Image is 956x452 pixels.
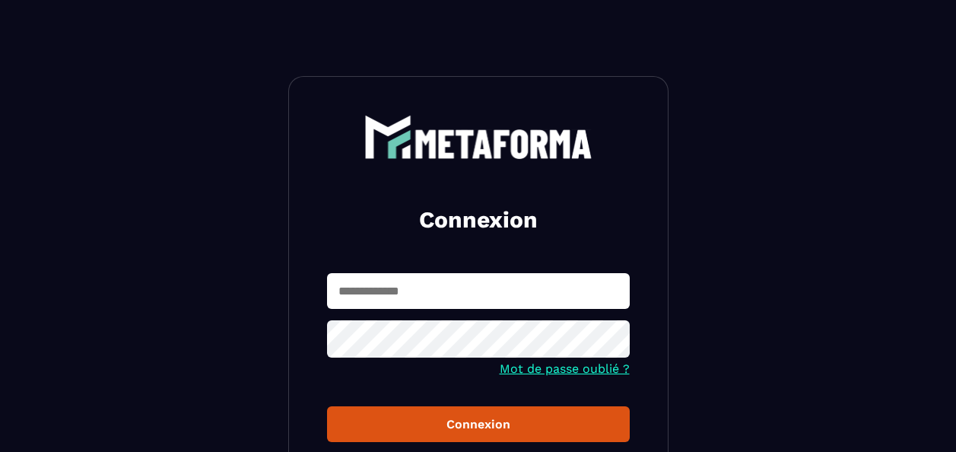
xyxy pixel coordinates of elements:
img: logo [364,115,592,159]
a: logo [327,115,630,159]
div: Connexion [339,417,618,431]
a: Mot de passe oublié ? [500,361,630,376]
h2: Connexion [345,205,611,235]
button: Connexion [327,406,630,442]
